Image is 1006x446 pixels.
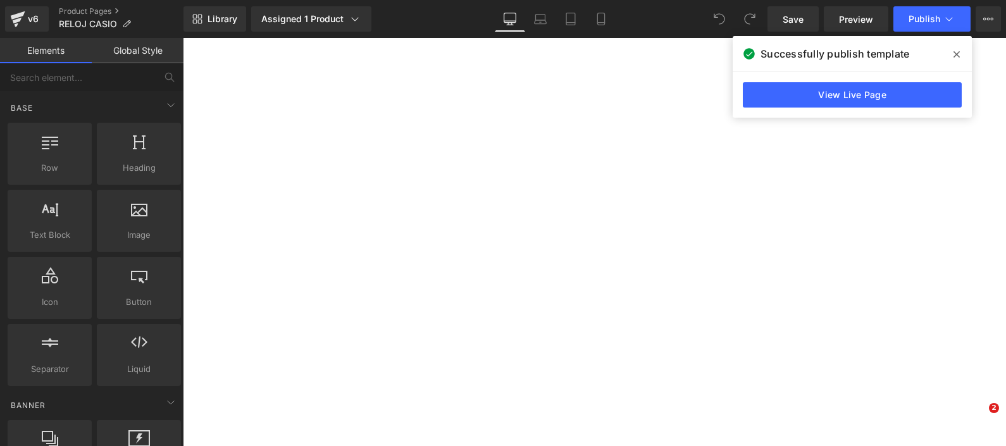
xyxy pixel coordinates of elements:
[9,399,47,411] span: Banner
[101,161,177,175] span: Heading
[9,102,34,114] span: Base
[783,13,804,26] span: Save
[839,13,873,26] span: Preview
[976,6,1001,32] button: More
[11,228,88,242] span: Text Block
[909,14,940,24] span: Publish
[92,38,183,63] a: Global Style
[824,6,888,32] a: Preview
[183,6,246,32] a: New Library
[989,403,999,413] span: 2
[59,6,183,16] a: Product Pages
[101,295,177,309] span: Button
[525,6,556,32] a: Laptop
[761,46,909,61] span: Successfully publish template
[495,6,525,32] a: Desktop
[556,6,586,32] a: Tablet
[737,6,762,32] button: Redo
[893,6,971,32] button: Publish
[59,19,117,29] span: RELOJ CASIO
[208,13,237,25] span: Library
[101,362,177,376] span: Liquid
[101,228,177,242] span: Image
[25,11,41,27] div: v6
[707,6,732,32] button: Undo
[11,161,88,175] span: Row
[743,82,962,108] a: View Live Page
[11,295,88,309] span: Icon
[5,6,49,32] a: v6
[586,6,616,32] a: Mobile
[11,362,88,376] span: Separator
[963,403,993,433] iframe: Intercom live chat
[261,13,361,25] div: Assigned 1 Product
